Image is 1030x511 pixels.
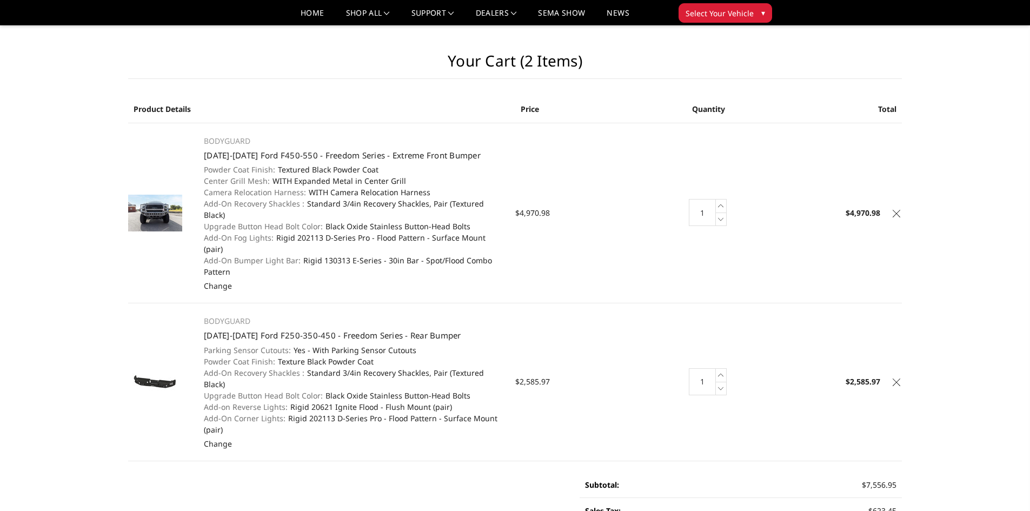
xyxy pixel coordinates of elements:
[846,208,880,218] strong: $4,970.98
[686,8,754,19] span: Select Your Vehicle
[204,315,503,328] p: BODYGUARD
[515,376,550,387] span: $2,585.97
[644,95,773,123] th: Quantity
[204,150,481,161] a: [DATE]-[DATE] Ford F450-550 - Freedom Series - Extreme Front Bumper
[128,52,902,79] h1: Your Cart (2 items)
[204,390,503,401] dd: Black Oxide Stainless Button-Head Bolts
[204,439,232,449] a: Change
[515,208,550,218] span: $4,970.98
[204,187,503,198] dd: WITH Camera Relocation Harness
[346,9,390,25] a: shop all
[204,401,288,413] dt: Add-on Reverse Lights:
[204,413,503,435] dd: Rigid 202113 D-Series Pro - Flood Pattern - Surface Mount (pair)
[204,232,503,255] dd: Rigid 202113 D-Series Pro - Flood Pattern - Surface Mount (pair)
[204,198,503,221] dd: Standard 3/4in Recovery Shackles, Pair (Textured Black)
[204,281,232,291] a: Change
[846,376,880,387] strong: $2,585.97
[204,367,503,390] dd: Standard 3/4in Recovery Shackles, Pair (Textured Black)
[862,480,896,490] span: $7,556.95
[204,356,503,367] dd: Texture Black Powder Coat
[204,221,323,232] dt: Upgrade Button Head Bolt Color:
[204,135,503,148] p: BODYGUARD
[976,459,1030,511] iframe: Chat Widget
[411,9,454,25] a: Support
[204,330,461,341] a: [DATE]-[DATE] Ford F250-350-450 - Freedom Series - Rear Bumper
[204,390,323,401] dt: Upgrade Button Head Bolt Color:
[204,401,503,413] dd: Rigid 20621 Ignite Flood - Flush Mount (pair)
[128,195,182,231] img: 2017-2022 Ford F450-550 - Freedom Series - Extreme Front Bumper
[773,95,902,123] th: Total
[204,232,274,243] dt: Add-On Fog Lights:
[301,9,324,25] a: Home
[204,164,275,175] dt: Powder Coat Finish:
[607,9,629,25] a: News
[204,356,275,367] dt: Powder Coat Finish:
[515,95,644,123] th: Price
[204,413,285,424] dt: Add-On Corner Lights:
[204,255,301,266] dt: Add-On Bumper Light Bar:
[204,198,304,209] dt: Add-On Recovery Shackles :
[585,480,619,490] strong: Subtotal:
[128,369,182,395] img: 2017-2022 Ford F250-350-450 - Freedom Series - Rear Bumper
[204,221,503,232] dd: Black Oxide Stainless Button-Head Bolts
[204,187,306,198] dt: Camera Relocation Harness:
[204,164,503,175] dd: Textured Black Powder Coat
[204,344,291,356] dt: Parking Sensor Cutouts:
[204,344,503,356] dd: Yes - With Parking Sensor Cutouts
[761,7,765,18] span: ▾
[204,175,270,187] dt: Center Grill Mesh:
[204,367,304,379] dt: Add-On Recovery Shackles :
[204,255,503,277] dd: Rigid 130313 E-Series - 30in Bar - Spot/Flood Combo Pattern
[538,9,585,25] a: SEMA Show
[204,175,503,187] dd: WITH Expanded Metal in Center Grill
[679,3,772,23] button: Select Your Vehicle
[476,9,517,25] a: Dealers
[128,95,515,123] th: Product Details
